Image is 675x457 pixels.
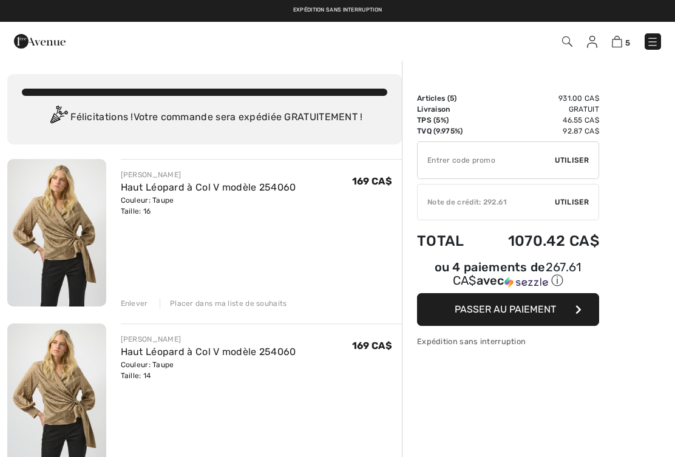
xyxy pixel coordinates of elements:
span: Utiliser [555,197,589,208]
td: Total [417,220,479,262]
img: Sezzle [504,277,548,288]
img: Panier d'achat [612,36,622,47]
div: Placer dans ma liste de souhaits [160,298,287,309]
img: Recherche [562,36,572,47]
td: 46.55 CA$ [479,115,599,126]
img: Haut Léopard à Col V modèle 254060 [7,159,106,306]
a: Haut Léopard à Col V modèle 254060 [121,346,296,357]
td: TPS (5%) [417,115,479,126]
div: [PERSON_NAME] [121,334,296,345]
td: TVQ (9.975%) [417,126,479,137]
td: 1070.42 CA$ [479,220,599,262]
img: Menu [646,36,659,48]
div: Félicitations ! Votre commande sera expédiée GRATUITEMENT ! [22,106,387,130]
div: Couleur: Taupe Taille: 14 [121,359,296,381]
div: ou 4 paiements de267.61 CA$avecSezzle Cliquez pour en savoir plus sur Sezzle [417,262,599,293]
img: 1ère Avenue [14,29,66,53]
a: 1ère Avenue [14,35,66,46]
span: 5 [625,38,630,47]
img: Congratulation2.svg [46,106,70,130]
span: Passer au paiement [455,303,556,315]
input: Code promo [418,142,555,178]
span: 169 CA$ [352,175,392,187]
a: Haut Léopard à Col V modèle 254060 [121,181,296,193]
div: [PERSON_NAME] [121,169,296,180]
td: Gratuit [479,104,599,115]
div: Couleur: Taupe Taille: 16 [121,195,296,217]
img: Mes infos [587,36,597,48]
span: 267.61 CA$ [453,260,582,288]
a: 5 [612,34,630,49]
td: 92.87 CA$ [479,126,599,137]
div: Note de crédit: 292.61 [418,197,555,208]
div: ou 4 paiements de avec [417,262,599,289]
span: Utiliser [555,155,589,166]
td: Livraison [417,104,479,115]
span: 169 CA$ [352,340,392,351]
td: 931.00 CA$ [479,93,599,104]
span: 5 [450,94,454,103]
button: Passer au paiement [417,293,599,326]
div: Enlever [121,298,148,309]
td: Articles ( ) [417,93,479,104]
div: Expédition sans interruption [417,336,599,347]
